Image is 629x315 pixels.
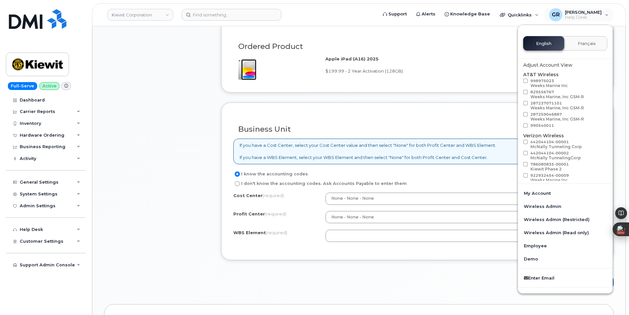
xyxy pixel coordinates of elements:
[578,41,596,46] span: Français
[530,173,569,183] span: 922932454-00009
[600,286,624,310] iframe: Messenger Launcher
[411,8,440,21] a: Alerts
[238,42,596,51] h3: Ordered Product
[565,10,602,15] span: [PERSON_NAME]
[518,290,613,303] div: Sign out
[552,11,560,19] span: GR
[518,239,613,252] a: Employee
[233,192,284,199] label: Cost Center
[107,9,173,21] a: Kiewit Corporation
[233,180,407,188] label: I don't know the accounting codes. Ask Accounts Payable to enter them
[325,56,379,61] strong: Apple iPad (A16) 2025
[182,9,281,21] input: Find something...
[495,8,543,21] div: Quicklinks
[233,170,308,178] label: I know the accounting codes
[530,140,582,149] span: 442044104-00001
[523,132,607,184] div: Verizon Wireless
[440,8,495,21] a: Knowledge Base
[530,83,568,88] div: Weeks Marine Inc
[530,105,584,110] div: Weeks Marine, Inc GSM-R
[266,230,287,235] span: (required)
[326,211,591,223] a: None - None - None
[233,230,287,236] label: WBS Element
[565,15,602,20] span: Help Desk
[530,155,581,160] div: McNally TunnelingCorp
[235,171,240,177] input: I know the accounting codes
[530,151,581,160] span: 442044104-00002
[518,213,613,226] a: Wireless Admin (Restricted)
[530,167,569,171] div: Kiewit Phase 2
[450,11,490,17] span: Knowledge Base
[518,187,613,200] a: My Account
[233,211,286,217] label: Profit Center
[235,181,240,186] input: I don't know the accounting codes. Ask Accounts Payable to enter them
[530,117,584,122] div: Weeks Marine, Inc GSM-R
[263,193,284,198] span: (required)
[325,68,403,74] span: $199.99 - 2 Year Activation (128GB)
[523,71,607,130] div: AT&T Wireless
[530,162,569,171] span: 786080835-00001
[530,101,584,110] span: 287237071101
[523,62,607,69] div: Adjust Account View
[530,90,584,99] span: 829556767
[265,211,286,216] span: (required)
[327,195,374,201] span: None - None - None
[530,94,584,99] div: Weeks Marine, Inc GSM-R
[238,125,596,133] h3: Business Unit
[530,79,568,88] span: 998975023
[545,8,613,21] div: Gabriel Rains
[530,144,582,149] div: McNally Tunneling Corp
[233,59,256,80] img: iPad_A16.PNG
[422,11,435,17] span: Alerts
[518,271,613,284] a: Enter Email
[326,193,591,205] a: None - None - None
[240,142,496,161] p: If you have a Cost Center, select your Cost Center value and then select "None" for both Profit C...
[508,12,532,17] span: Quicklinks
[518,200,613,213] a: Wireless Admin
[530,178,569,183] div: Weeks Marine Inc
[518,226,613,239] a: Wireless Admin (Read only)
[388,11,407,17] span: Support
[518,252,613,265] a: Demo
[530,112,584,122] span: 287259046887
[331,214,374,219] span: None - None - None
[530,123,554,128] span: 990540011
[378,8,411,21] a: Support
